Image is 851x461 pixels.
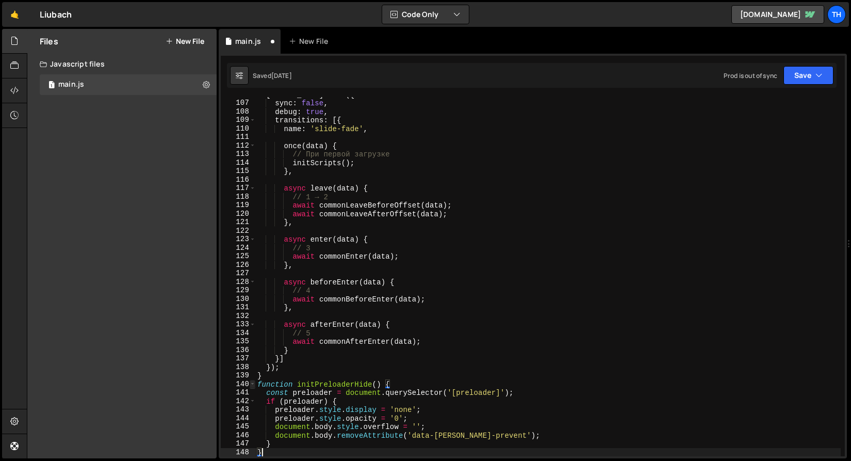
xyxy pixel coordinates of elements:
div: 126 [221,261,256,269]
div: 112 [221,141,256,150]
div: 125 [221,252,256,261]
h2: Files [40,36,58,47]
div: 140 [221,380,256,389]
div: 134 [221,329,256,338]
div: Saved [253,71,292,80]
div: New File [289,36,332,46]
div: 127 [221,269,256,278]
div: 143 [221,405,256,414]
div: 118 [221,193,256,201]
div: 137 [221,354,256,363]
div: 142 [221,397,256,406]
a: [DOMAIN_NAME] [731,5,824,24]
div: 141 [221,388,256,397]
div: 117 [221,184,256,193]
div: 129 [221,286,256,295]
div: 109 [221,116,256,124]
div: 110 [221,124,256,133]
div: 132 [221,312,256,321]
div: 145 [221,422,256,431]
div: 135 [221,337,256,346]
div: 123 [221,235,256,244]
div: [DATE] [271,71,292,80]
div: 114 [221,158,256,167]
div: Liubach [40,8,72,21]
span: 1 [48,82,55,90]
div: Prod is out of sync [724,71,777,80]
div: 115 [221,167,256,176]
a: 🤙 [2,2,27,27]
div: 147 [221,439,256,448]
div: 144 [221,414,256,423]
div: Javascript files [27,54,217,74]
button: Save [783,66,833,85]
button: Code Only [382,5,469,24]
div: 124 [221,244,256,252]
div: main.js [235,36,261,46]
div: main.js [58,80,84,89]
div: 16256/43835.js [40,74,217,95]
a: Th [827,5,846,24]
div: 133 [221,320,256,329]
div: 113 [221,150,256,158]
div: 119 [221,201,256,210]
div: 128 [221,278,256,287]
div: 107 [221,99,256,107]
div: 121 [221,218,256,227]
div: 120 [221,210,256,218]
div: 136 [221,346,256,355]
div: 116 [221,176,256,184]
div: 108 [221,107,256,116]
div: 138 [221,363,256,372]
div: 146 [221,431,256,440]
div: 148 [221,448,256,457]
button: New File [166,37,204,45]
div: 122 [221,227,256,235]
div: 130 [221,295,256,304]
div: 131 [221,303,256,312]
div: 139 [221,371,256,380]
div: 111 [221,133,256,141]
